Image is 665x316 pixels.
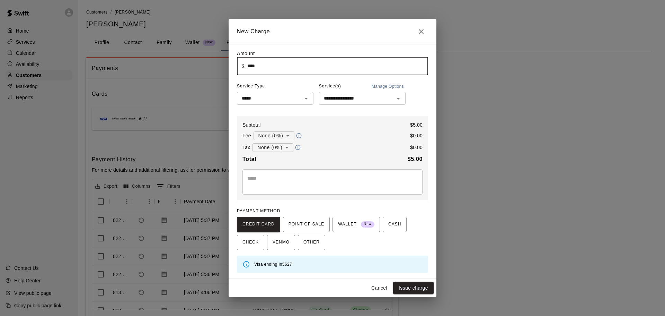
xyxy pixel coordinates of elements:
[370,81,406,92] button: Manage Options
[283,217,330,232] button: POINT OF SALE
[237,208,280,213] span: PAYMENT METHOD
[338,219,374,230] span: WALLET
[273,237,290,248] span: VENMO
[254,262,292,267] span: Visa ending in 5627
[289,219,324,230] span: POINT OF SALE
[383,217,407,232] button: CASH
[393,94,403,103] button: Open
[242,156,256,162] b: Total
[242,132,251,139] p: Fee
[410,132,423,139] p: $ 0.00
[303,237,320,248] span: OTHER
[393,282,434,294] button: Issue charge
[319,81,341,92] span: Service(s)
[267,235,295,250] button: VENMO
[301,94,311,103] button: Open
[242,121,261,128] p: Subtotal
[237,217,280,232] button: CREDIT CARD
[237,81,313,92] span: Service Type
[237,51,255,56] label: Amount
[242,144,250,151] p: Tax
[242,237,259,248] span: CHECK
[410,144,423,151] p: $ 0.00
[414,25,428,39] button: Close
[242,219,275,230] span: CREDIT CARD
[254,129,294,142] div: None (0%)
[252,141,293,154] div: None (0%)
[408,156,423,162] b: $ 5.00
[332,217,380,232] button: WALLET New
[368,282,390,294] button: Cancel
[410,121,423,128] p: $ 5.00
[298,235,325,250] button: OTHER
[388,219,401,230] span: CASH
[229,19,436,44] h2: New Charge
[242,63,245,70] p: $
[237,235,264,250] button: CHECK
[361,220,374,229] span: New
